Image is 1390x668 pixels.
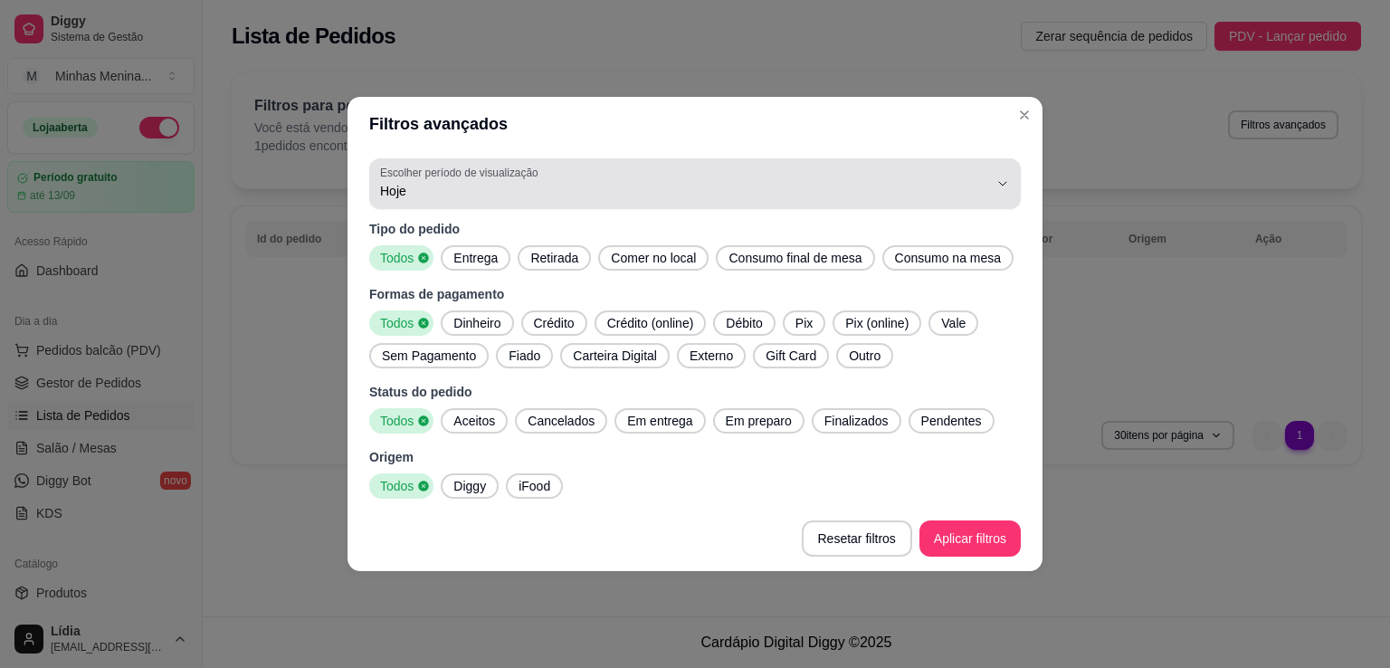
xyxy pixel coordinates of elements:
[595,310,707,336] button: Crédito (online)
[446,412,502,430] span: Aceitos
[909,408,995,434] button: Pendentes
[369,343,489,368] button: Sem Pagamento
[758,347,824,365] span: Gift Card
[812,408,901,434] button: Finalizados
[380,182,988,200] span: Hoje
[882,245,1014,271] button: Consumo na mesa
[520,412,602,430] span: Cancelados
[506,473,563,499] button: iFood
[620,412,700,430] span: Em entrega
[721,249,869,267] span: Consumo final de mesa
[446,477,493,495] span: Diggy
[598,245,709,271] button: Comer no local
[600,314,701,332] span: Crédito (online)
[441,310,513,336] button: Dinheiro
[682,347,740,365] span: Externo
[934,314,973,332] span: Vale
[369,220,1021,238] p: Tipo do pedido
[347,97,1042,151] header: Filtros avançados
[527,314,582,332] span: Crédito
[833,310,921,336] button: Pix (online)
[521,310,587,336] button: Crédito
[375,347,483,365] span: Sem Pagamento
[788,314,820,332] span: Pix
[783,310,825,336] button: Pix
[369,448,1021,466] p: Origem
[836,343,893,368] button: Outro
[446,249,505,267] span: Entrega
[373,314,417,332] span: Todos
[380,165,544,180] label: Escolher período de visualização
[919,520,1021,557] button: Aplicar filtros
[373,249,417,267] span: Todos
[369,383,1021,401] p: Status do pedido
[369,158,1021,209] button: Escolher período de visualizaçãoHoje
[928,310,978,336] button: Vale
[369,285,1021,303] p: Formas de pagamento
[677,343,746,368] button: Externo
[496,343,553,368] button: Fiado
[713,310,775,336] button: Débito
[1010,100,1039,129] button: Close
[523,249,586,267] span: Retirada
[888,249,1009,267] span: Consumo na mesa
[373,412,417,430] span: Todos
[441,245,510,271] button: Entrega
[369,310,433,336] button: Todos
[719,412,799,430] span: Em preparo
[566,347,664,365] span: Carteira Digital
[518,245,591,271] button: Retirada
[369,245,433,271] button: Todos
[515,408,607,434] button: Cancelados
[713,408,804,434] button: Em preparo
[838,314,916,332] span: Pix (online)
[842,347,888,365] span: Outro
[446,314,508,332] span: Dinheiro
[441,408,508,434] button: Aceitos
[373,477,417,495] span: Todos
[802,520,912,557] button: Resetar filtros
[753,343,829,368] button: Gift Card
[604,249,703,267] span: Comer no local
[614,408,705,434] button: Em entrega
[716,245,874,271] button: Consumo final de mesa
[369,473,433,499] button: Todos
[501,347,547,365] span: Fiado
[560,343,670,368] button: Carteira Digital
[719,314,769,332] span: Débito
[817,412,896,430] span: Finalizados
[511,477,557,495] span: iFood
[441,473,499,499] button: Diggy
[914,412,989,430] span: Pendentes
[369,408,433,434] button: Todos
